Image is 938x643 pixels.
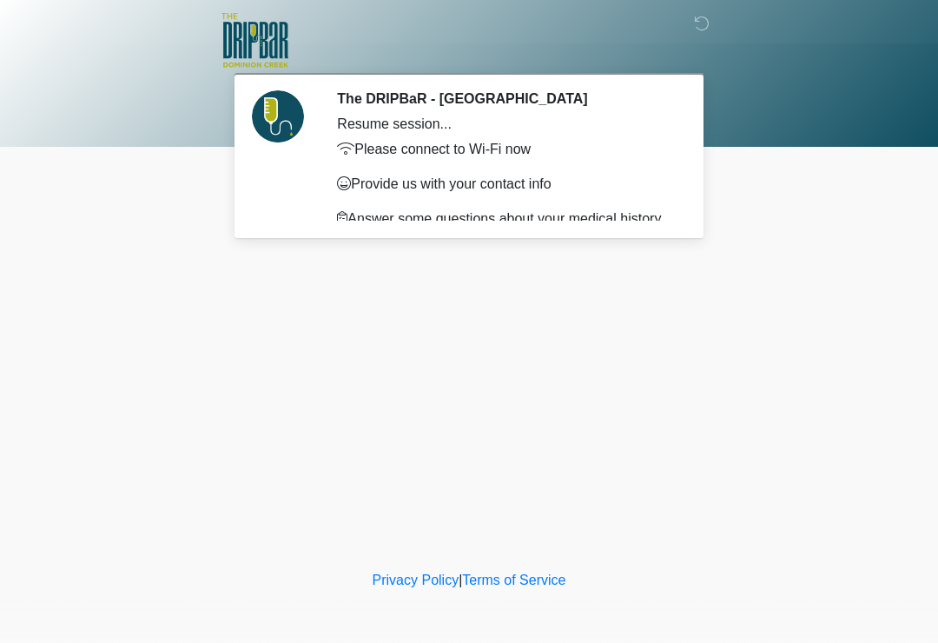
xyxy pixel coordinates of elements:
p: Answer some questions about your medical history [337,209,673,229]
div: Resume session... [337,114,673,135]
p: Provide us with your contact info [337,174,673,195]
h2: The DRIPBaR - [GEOGRAPHIC_DATA] [337,90,673,107]
img: Agent Avatar [252,90,304,143]
img: The DRIPBaR - San Antonio Dominion Creek Logo [221,13,288,70]
p: Please connect to Wi-Fi now [337,139,673,160]
a: Privacy Policy [373,573,459,587]
a: | [459,573,462,587]
a: Terms of Service [462,573,565,587]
